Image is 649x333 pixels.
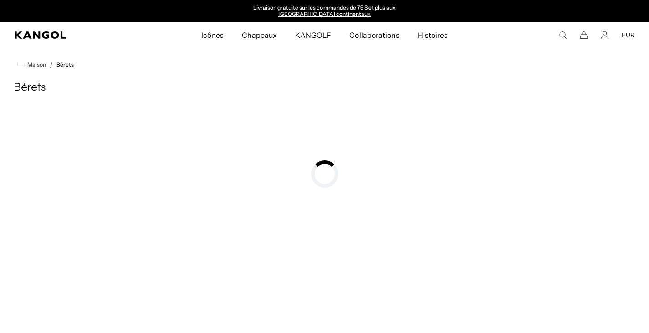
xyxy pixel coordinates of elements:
[409,22,457,48] a: Histoires
[349,31,399,40] font: Collaborations
[231,5,419,17] div: 1 sur 2
[580,31,588,39] button: Panier
[201,31,224,40] font: Icônes
[15,31,133,39] a: Kangol
[233,22,286,48] a: Chapeaux
[340,22,408,48] a: Collaborations
[622,31,634,39] button: EUR
[418,31,448,40] font: Histoires
[14,82,46,93] font: Bérets
[231,5,419,17] div: Annonce
[242,31,277,40] font: Chapeaux
[253,4,396,17] a: Livraison gratuite sur les commandes de 79 $ et plus aux [GEOGRAPHIC_DATA] continentaux
[559,31,567,39] summary: Rechercher ici
[50,60,53,69] font: /
[295,31,331,40] font: KANGOLF
[286,22,340,48] a: KANGOLF
[231,5,419,17] slideshow-component: Barre d'annonce
[601,31,609,39] a: Compte
[56,61,74,68] a: Bérets
[17,61,46,69] a: Maison
[27,61,46,68] font: Maison
[192,22,233,48] a: Icônes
